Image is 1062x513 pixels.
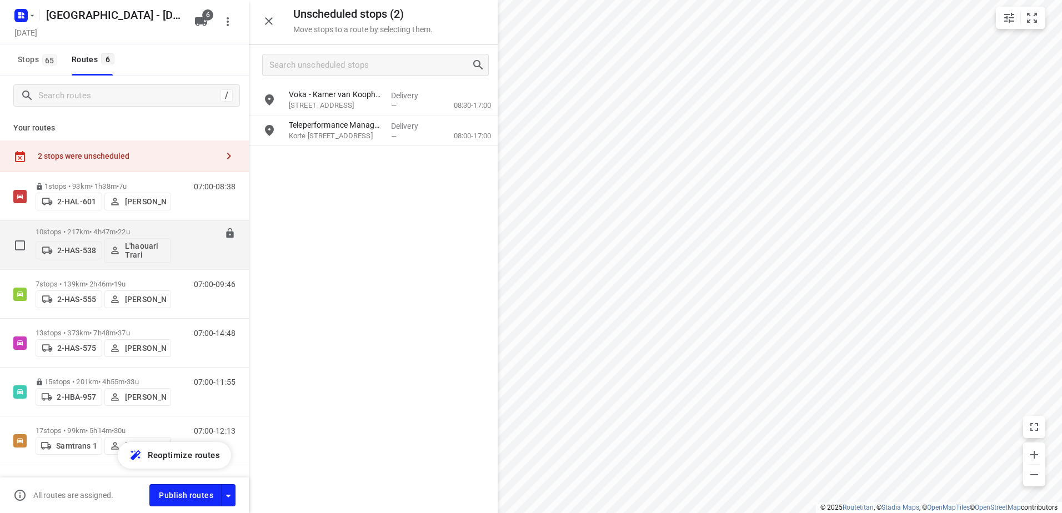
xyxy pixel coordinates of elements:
[104,437,171,455] button: [PERSON_NAME]
[36,182,171,190] p: 1 stops • 93km • 1h38m
[217,11,239,33] button: More
[472,58,488,72] div: Search
[221,89,233,102] div: /
[117,182,119,190] span: •
[104,388,171,406] button: [PERSON_NAME]
[436,100,491,111] p: 08:30-17:00
[224,228,236,240] button: Lock route
[104,290,171,308] button: [PERSON_NAME]
[56,441,97,450] p: Samtrans 1
[57,344,96,353] p: 2-HAS-575
[36,329,171,337] p: 13 stops • 373km • 7h48m
[116,228,118,236] span: •
[194,426,236,435] p: 07:00-12:13
[148,448,220,462] span: Reoptimize routes
[125,242,166,259] p: L'haouari Trari
[194,280,236,289] p: 07:00-09:46
[391,120,432,132] p: Delivery
[996,7,1045,29] div: small contained button group
[125,393,166,401] p: [PERSON_NAME]
[36,280,171,288] p: 7 stops • 139km • 2h46m
[36,437,102,455] button: Samtrans 1
[112,280,114,288] span: •
[57,246,96,255] p: 2-HAS-538
[927,504,970,511] a: OpenMapTiles
[820,504,1058,511] li: © 2025 , © , © © contributors
[57,197,96,206] p: 2-HAL-601
[249,85,498,512] div: grid
[42,54,57,66] span: 65
[57,295,96,304] p: 2-HAS-555
[114,280,126,288] span: 19u
[149,484,222,506] button: Publish routes
[118,228,129,236] span: 22u
[159,489,213,502] span: Publish routes
[104,238,171,263] button: L'haouari Trari
[289,100,382,111] p: Markgravestraat 12, Antwerpen
[843,504,874,511] a: Routetitan
[258,10,280,32] button: Close
[289,130,382,142] p: Korte Keppestraat 23/bus 201, Aalst
[57,393,96,401] p: 2-HBA-957
[116,329,118,337] span: •
[112,426,114,435] span: •
[127,378,138,386] span: 33u
[36,290,102,308] button: 2-HAS-555
[13,122,236,134] p: Your routes
[72,53,118,67] div: Routes
[36,426,171,435] p: 17 stops • 99km • 5h14m
[42,6,186,24] h5: Antwerpen - Wednesday
[36,388,102,406] button: 2-HBA-957
[33,491,113,500] p: All routes are assigned.
[289,89,382,100] p: Voka - Kamer van Koophandel - Antwerpen(Inneke Gielen)
[38,152,218,160] div: 2 stops were unscheduled
[10,26,42,39] h5: Project date
[222,488,235,502] div: Driver app settings
[293,25,433,34] p: Move stops to a route by selecting them.
[104,193,171,210] button: [PERSON_NAME]
[18,53,61,67] span: Stops
[289,119,382,130] p: Teleperformance Managed Services(Elodie Haesendonck / Frank Schraets)
[36,339,102,357] button: 2-HAS-575
[391,102,397,110] span: —
[124,378,127,386] span: •
[436,130,491,142] p: 08:00-17:00
[881,504,919,511] a: Stadia Maps
[125,295,166,304] p: [PERSON_NAME]
[269,57,472,74] input: Search unscheduled stops
[36,242,102,259] button: 2-HAS-538
[194,329,236,338] p: 07:00-14:48
[125,197,166,206] p: [PERSON_NAME]
[125,344,166,353] p: [PERSON_NAME]
[36,378,171,386] p: 15 stops • 201km • 4h55m
[36,193,102,210] button: 2-HAL-601
[190,11,212,33] button: 6
[118,442,231,469] button: Reoptimize routes
[38,87,221,104] input: Search routes
[119,182,127,190] span: 7u
[118,329,129,337] span: 37u
[125,441,166,450] p: [PERSON_NAME]
[975,504,1021,511] a: OpenStreetMap
[36,228,171,236] p: 10 stops • 217km • 4h47m
[9,234,31,256] span: Select
[114,426,126,435] span: 30u
[194,182,236,191] p: 07:00-08:38
[194,378,236,386] p: 07:00-11:55
[293,8,433,21] h5: Unscheduled stops ( 2 )
[391,132,397,140] span: —
[104,339,171,357] button: [PERSON_NAME]
[391,90,432,101] p: Delivery
[101,53,114,64] span: 6
[202,9,213,21] span: 6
